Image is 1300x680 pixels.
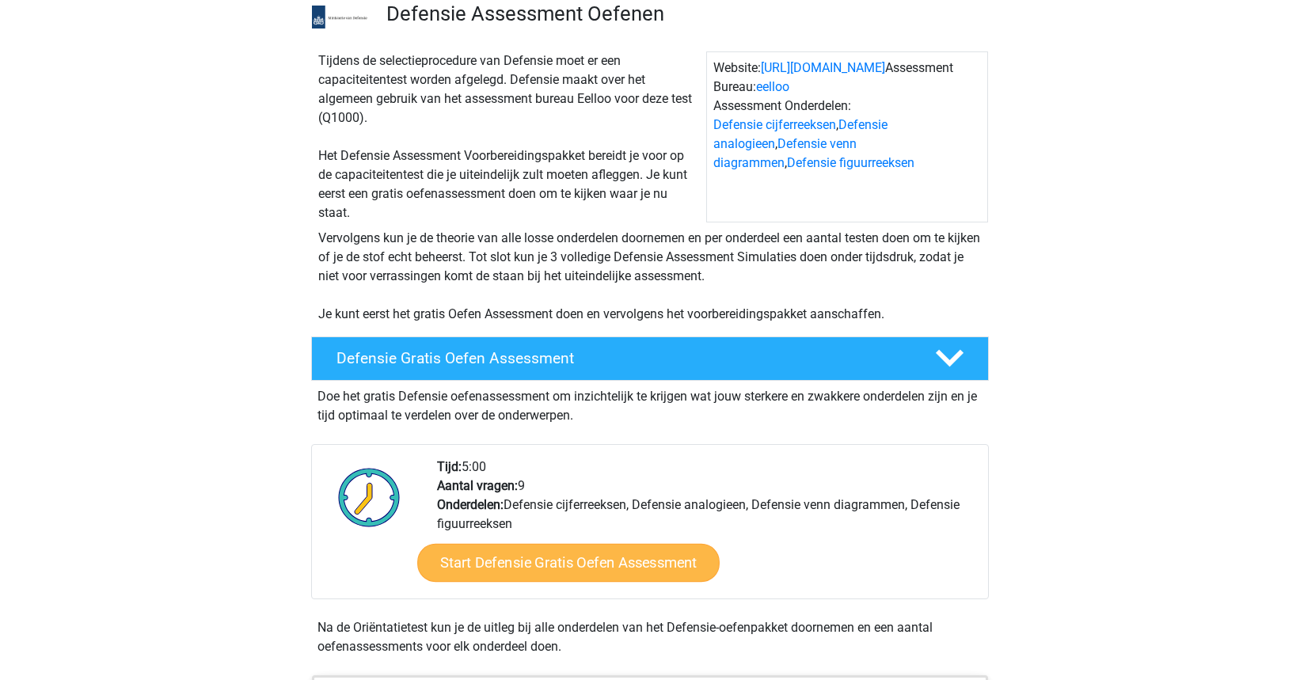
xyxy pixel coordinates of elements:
a: eelloo [756,79,789,94]
div: Na de Oriëntatietest kun je de uitleg bij alle onderdelen van het Defensie-oefenpakket doornemen ... [311,618,989,656]
div: Doe het gratis Defensie oefenassessment om inzichtelijk te krijgen wat jouw sterkere en zwakkere ... [311,381,989,425]
b: Tijd: [437,459,462,474]
a: Defensie cijferreeksen [713,117,836,132]
div: Tijdens de selectieprocedure van Defensie moet er een capaciteitentest worden afgelegd. Defensie ... [312,51,706,222]
div: 5:00 9 Defensie cijferreeksen, Defensie analogieen, Defensie venn diagrammen, Defensie figuurreeksen [425,458,987,598]
div: Website: Assessment Bureau: Assessment Onderdelen: , , , [706,51,988,222]
h3: Defensie Assessment Oefenen [386,2,976,26]
a: Defensie figuurreeksen [787,155,914,170]
img: Klok [329,458,409,537]
a: Start Defensie Gratis Oefen Assessment [417,544,720,582]
b: Onderdelen: [437,497,504,512]
h4: Defensie Gratis Oefen Assessment [336,349,910,367]
div: Vervolgens kun je de theorie van alle losse onderdelen doornemen en per onderdeel een aantal test... [312,229,988,324]
a: [URL][DOMAIN_NAME] [761,60,885,75]
a: Defensie venn diagrammen [713,136,857,170]
b: Aantal vragen: [437,478,518,493]
a: Defensie Gratis Oefen Assessment [305,336,995,381]
a: Defensie analogieen [713,117,888,151]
